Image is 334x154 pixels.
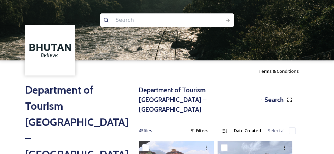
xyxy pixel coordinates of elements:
[258,68,299,74] span: Terms & Conditions
[26,26,75,75] img: BT_Logo_BB_Lockup_CMYK_High%2520Res.jpg
[139,127,152,134] span: 45 file s
[268,127,285,134] span: Select all
[139,85,258,114] h3: Department of Tourism [GEOGRAPHIC_DATA] – [GEOGRAPHIC_DATA]
[231,124,264,137] div: Date Created
[187,124,212,137] div: Filters
[258,67,309,75] a: Terms & Conditions
[264,95,283,105] h3: Search
[112,13,204,28] input: Search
